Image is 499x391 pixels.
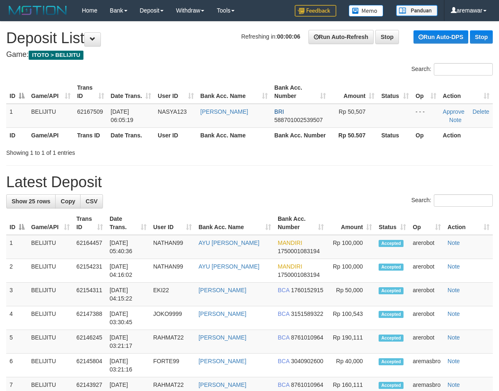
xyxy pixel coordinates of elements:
th: Bank Acc. Name [197,127,271,143]
td: [DATE] 04:15:22 [106,283,150,306]
td: 5 [6,330,28,354]
a: Run Auto-Refresh [308,30,374,44]
td: 62146245 [73,330,106,354]
td: - - - [412,104,440,128]
th: Status: activate to sort column ascending [375,211,409,235]
strong: 00:00:06 [277,33,300,40]
th: Game/API: activate to sort column ascending [28,211,73,235]
a: Note [448,310,460,317]
a: Approve [443,108,465,115]
th: Bank Acc. Number: activate to sort column ascending [271,80,330,104]
td: RAHMAT22 [150,330,195,354]
span: Accepted [379,358,404,365]
th: Bank Acc. Name: activate to sort column ascending [195,211,274,235]
td: Rp 100,000 [327,259,375,283]
span: Accepted [379,264,404,271]
span: MANDIRI [278,263,302,270]
a: Note [448,239,460,246]
a: Note [448,334,460,341]
a: Note [448,287,460,293]
input: Search: [434,63,493,76]
div: Showing 1 to 1 of 1 entries [6,145,202,157]
td: 6 [6,354,28,377]
span: BRI [274,108,284,115]
a: Note [448,263,460,270]
td: 62154311 [73,283,106,306]
span: Copy 3040902600 to clipboard [291,358,323,364]
span: Refreshing in: [241,33,300,40]
img: Feedback.jpg [295,5,336,17]
a: [PERSON_NAME] [198,310,246,317]
td: [DATE] 05:40:36 [106,235,150,259]
td: Rp 100,000 [327,235,375,259]
td: [DATE] 03:30:45 [106,306,150,330]
label: Search: [411,63,493,76]
td: Rp 100,543 [327,306,375,330]
td: NATHAN99 [150,259,195,283]
a: [PERSON_NAME] [198,287,246,293]
th: User ID: activate to sort column ascending [154,80,197,104]
th: Game/API [28,127,74,143]
th: Trans ID: activate to sort column ascending [73,211,106,235]
span: Copy 588701002539507 to clipboard [274,117,323,123]
span: Rp 50,507 [339,108,366,115]
h1: Deposit List [6,30,493,46]
th: ID: activate to sort column descending [6,211,28,235]
span: Accepted [379,382,404,389]
td: 4 [6,306,28,330]
td: 2 [6,259,28,283]
span: ITOTO > BELIJITU [29,51,83,60]
a: Stop [375,30,399,44]
h4: Game: [6,51,493,59]
td: arerobot [409,259,444,283]
img: MOTION_logo.png [6,4,69,17]
input: Search: [434,194,493,207]
th: Amount: activate to sort column ascending [327,211,375,235]
a: AYU [PERSON_NAME] [198,239,259,246]
span: Copy [61,198,75,205]
a: Copy [55,194,81,208]
td: BELIJITU [28,235,73,259]
a: Note [448,381,460,388]
td: NATHAN99 [150,235,195,259]
td: BELIJITU [28,104,74,128]
th: Trans ID: activate to sort column ascending [74,80,108,104]
th: Op: activate to sort column ascending [409,211,444,235]
span: BCA [278,358,289,364]
th: Date Trans. [108,127,154,143]
span: Show 25 rows [12,198,50,205]
td: BELIJITU [28,354,73,377]
th: Status [378,127,412,143]
td: FORTE99 [150,354,195,377]
td: EKI22 [150,283,195,306]
td: 62147388 [73,306,106,330]
td: JOKO9999 [150,306,195,330]
td: [DATE] 04:16:02 [106,259,150,283]
span: CSV [86,198,98,205]
th: Date Trans.: activate to sort column ascending [108,80,154,104]
span: BCA [278,310,289,317]
th: Trans ID [74,127,108,143]
span: Copy 8761010964 to clipboard [291,381,323,388]
td: Rp 190,111 [327,330,375,354]
td: BELIJITU [28,330,73,354]
td: arerobot [409,330,444,354]
span: Accepted [379,311,404,318]
img: panduan.png [396,5,438,16]
td: BELIJITU [28,259,73,283]
h1: Latest Deposit [6,174,493,191]
th: Op: activate to sort column ascending [412,80,440,104]
td: 1 [6,235,28,259]
td: [DATE] 03:21:17 [106,330,150,354]
a: [PERSON_NAME] [198,334,246,341]
a: [PERSON_NAME] [198,358,246,364]
span: MANDIRI [278,239,302,246]
th: Status: activate to sort column ascending [378,80,412,104]
img: Button%20Memo.svg [349,5,384,17]
span: BCA [278,287,289,293]
a: Run Auto-DPS [413,30,468,44]
a: [PERSON_NAME] [198,381,246,388]
td: BELIJITU [28,283,73,306]
span: BCA [278,334,289,341]
td: 62145804 [73,354,106,377]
